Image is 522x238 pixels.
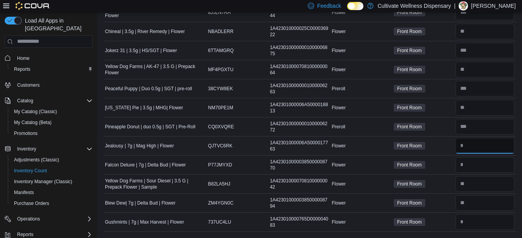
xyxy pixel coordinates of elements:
[14,157,59,163] span: Adjustments (Classic)
[17,98,33,104] span: Catalog
[394,142,425,150] span: Front Room
[397,199,422,206] span: Front Room
[332,181,346,187] span: Flower
[105,63,205,76] span: Yellow Dog Farms | AK-47 | 3.5 G | Prepack Flower
[394,161,425,169] span: Front Room
[105,105,183,111] span: [US_STATE] Pie | 3.5g | MHG| Flower
[2,95,96,106] button: Catalog
[11,199,93,208] span: Purchase Orders
[268,100,330,115] div: 1A42301000006A5000018813
[11,155,93,164] span: Adjustments (Classic)
[105,28,185,35] span: Chineal | 3.5g | River Remedy | Flower
[397,161,422,168] span: Front Room
[14,200,49,206] span: Purchase Orders
[208,86,233,92] span: 38CYW8EK
[11,118,55,127] a: My Catalog (Beta)
[11,166,50,175] a: Inventory Count
[394,28,425,35] span: Front Room
[17,82,40,88] span: Customers
[397,219,422,226] span: Front Room
[268,81,330,96] div: 1A4230100000001000006263
[394,218,425,226] span: Front Room
[208,105,233,111] span: NM70PE1M
[332,47,346,54] span: Flower
[14,66,30,72] span: Reports
[208,200,233,206] span: ZM4YGN0C
[17,55,30,61] span: Home
[394,180,425,188] span: Front Room
[14,178,72,185] span: Inventory Manager (Classic)
[268,157,330,173] div: 1A4230100000385000008770
[105,162,186,168] span: Falcon Deluxe | 7g | Delta Bud | Flower
[347,2,363,10] input: Dark Mode
[268,195,330,211] div: 1A4230100000385000008794
[8,198,96,209] button: Purchase Orders
[208,162,232,168] span: P77JMYXD
[397,85,422,92] span: Front Room
[332,219,346,225] span: Flower
[377,1,451,10] p: Cultivate Wellness Dispensary
[16,2,50,10] img: Cova
[14,189,34,196] span: Manifests
[394,85,425,93] span: Front Room
[14,96,93,105] span: Catalog
[105,86,192,92] span: Peaceful Puppy | Duo 0.5g | SGT | pre-roll
[14,96,36,105] button: Catalog
[105,6,205,19] span: Pineapple Mojito | 3.5g | South Face Farms | Flower
[332,86,346,92] span: Preroll
[17,231,33,238] span: Reports
[268,5,330,20] div: 1A423010000025C000038444
[8,64,96,75] button: Reports
[459,1,468,10] div: Samuel Schmidt
[2,143,96,154] button: Inventory
[317,2,341,10] span: Feedback
[8,154,96,165] button: Adjustments (Classic)
[11,65,33,74] a: Reports
[8,176,96,187] button: Inventory Manager (Classic)
[105,47,177,54] span: Jokerz 31 | 3.5g | HS/SGT | Flower
[8,128,96,139] button: Promotions
[268,43,330,58] div: 1A4230100000001000006875
[208,47,234,54] span: 6TTAMGRQ
[268,62,330,77] div: 1A4230100007081000000064
[11,177,93,186] span: Inventory Manager (Classic)
[397,104,422,111] span: Front Room
[397,66,422,73] span: Front Room
[8,106,96,117] button: My Catalog (Classic)
[208,143,232,149] span: QJTVC6RK
[11,65,93,74] span: Reports
[11,107,93,116] span: My Catalog (Classic)
[332,143,346,149] span: Flower
[268,214,330,230] div: 1A423010000765D000004083
[2,52,96,64] button: Home
[14,80,93,90] span: Customers
[208,66,233,73] span: MF4PGXTU
[17,146,36,152] span: Inventory
[105,143,174,149] span: Jealousy | 7g | Mag High | Flower
[22,17,93,32] span: Load All Apps in [GEOGRAPHIC_DATA]
[14,168,47,174] span: Inventory Count
[14,53,93,63] span: Home
[332,200,346,206] span: Flower
[14,108,57,115] span: My Catalog (Classic)
[14,80,43,90] a: Customers
[14,214,43,224] button: Operations
[268,176,330,192] div: 1A4230100007081000000042
[11,188,93,197] span: Manifests
[17,216,40,222] span: Operations
[14,130,38,136] span: Promotions
[208,181,230,187] span: B82LA5HJ
[14,144,93,154] span: Inventory
[332,105,346,111] span: Flower
[11,107,60,116] a: My Catalog (Classic)
[397,123,422,130] span: Front Room
[11,166,93,175] span: Inventory Count
[8,165,96,176] button: Inventory Count
[2,213,96,224] button: Operations
[268,24,330,39] div: 1A423010000025C000036922
[454,1,456,10] p: |
[394,199,425,207] span: Front Room
[332,124,346,130] span: Preroll
[11,155,62,164] a: Adjustments (Classic)
[11,129,41,138] a: Promotions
